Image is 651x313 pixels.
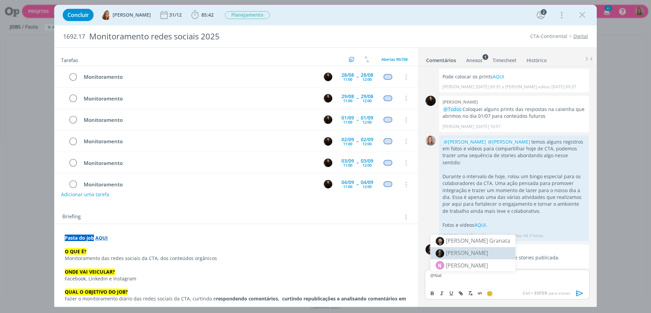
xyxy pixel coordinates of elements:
img: 1702412706_2d2b83_sobe_0022.jpg [436,249,444,258]
span: há 3 horas [524,233,544,239]
div: 11:00 [343,77,352,81]
p: temos alguns registros em fotos e vídeos para compartilhar hoje de CTA, podemos trazer uma sequên... [442,139,586,166]
strong: respondendo comentários, curtindo republicações e analisando comentários em geral [65,295,408,309]
p: Durante o intervalo de hoje, rolou um bingo especial para os colaboradores da CTA. Uma ação pensa... [442,173,586,215]
div: 02/09 [361,137,373,142]
div: Monitoramento [81,159,317,167]
span: [PERSON_NAME] [113,13,151,17]
a: AQUI [95,235,108,241]
img: arrow-down-up.svg [364,56,369,62]
img: S [324,159,332,167]
div: dialog [54,5,597,307]
span: [PERSON_NAME] Granata [446,237,510,244]
span: Briefing [62,213,81,221]
span: @Todos [443,106,461,112]
a: Comentários [426,54,456,64]
span: -- [356,139,358,144]
span: @[PERSON_NAME] [488,139,530,145]
span: N [436,261,444,270]
img: N [426,244,436,255]
span: 1692.17 [63,33,85,40]
div: 2 [541,9,547,15]
span: Concluir [67,12,89,18]
div: Monitoramento [81,116,317,124]
div: 12:00 [362,163,372,167]
div: 04/09 [361,180,373,185]
span: @[PERSON_NAME] [443,139,486,145]
img: S [324,115,332,124]
strong: O QUE É? [65,248,86,255]
div: 29/08 [361,94,373,99]
div: 04/09 [341,180,354,185]
span: Abertas 90/258 [381,57,408,62]
img: S [324,94,332,103]
div: 12:00 [362,99,372,103]
span: para enviar [523,290,570,296]
button: S [323,136,333,146]
div: Monitoramento [81,73,317,81]
img: S [324,180,332,188]
div: 12:00 [362,120,372,124]
span: [PERSON_NAME] [446,249,488,257]
p: Facebook, Linkedin e Instagram [65,275,407,282]
div: 11:00 [343,185,352,188]
a: Histórico [526,54,547,64]
a: Timesheet [492,54,517,64]
span: há 3 horas [476,233,496,239]
div: 31/12 [169,13,183,17]
img: 1730206501_660681_sobe_0039.jpg [436,237,444,245]
div: 11:00 [343,163,352,167]
button: 2 [535,10,546,20]
div: 11:00 [343,99,352,103]
div: 12:00 [362,142,372,146]
strong: QUAL O OBJETIVO DO JOB? [65,289,128,295]
button: Concluir [63,9,94,21]
strong: ONDE VAI VEICULAR? [65,269,115,275]
span: -- [356,117,358,122]
p: Coloquei alguns prints das respostas na caixinha que abrimos no dia 01/07 para conteúdos futuros [442,106,586,120]
p: Fazer o monitoramento diário das redes sociais da CTA, curtindo e [65,295,407,309]
div: Monitoramento [81,180,317,189]
span: -- [356,96,358,100]
img: S [324,137,332,146]
div: Monitoramento [81,94,317,103]
button: S [323,115,333,125]
span: e você editou [497,233,522,239]
p: [PERSON_NAME] [442,233,474,239]
button: S [323,158,333,168]
span: Planejamento [225,11,270,19]
a: AQUI. [474,222,487,228]
div: 03/09 [341,159,354,163]
span: [PERSON_NAME] [446,261,488,270]
button: Adicionar uma tarefa [61,188,110,201]
span: [DATE] 09:35 [476,84,500,90]
button: S [323,179,333,189]
span: -- [356,74,358,79]
span: 85:42 [201,12,214,18]
button: S [323,93,333,103]
div: 11:00 [343,142,352,146]
a: CTA-Continental [530,33,567,39]
div: Monitoramento redes sociais 2025 [86,28,367,45]
p: [PERSON_NAME] [442,84,474,90]
button: 85:42 [190,10,215,20]
img: S [426,96,436,106]
img: V [101,10,111,20]
a: Digital [573,33,588,39]
span: -- [356,182,358,187]
span: [DATE] 09:37 [551,84,576,90]
img: S [324,73,332,81]
p: @Nat [430,272,584,278]
a: AQUI [493,73,504,80]
p: Fotos e vídeos [442,222,586,228]
div: 29/08 [341,94,354,99]
button: 🙂 [485,289,494,297]
div: 11:00 [343,120,352,124]
button: V[PERSON_NAME] [101,10,151,20]
span: -- [356,160,358,165]
div: 28/08 [361,73,373,77]
span: e [PERSON_NAME] editou [502,84,550,90]
span: [DATE] 10:57 [476,124,500,130]
p: Monitoramento das redes sociais da CTA, dos conteúdos orgânicos [65,255,407,262]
